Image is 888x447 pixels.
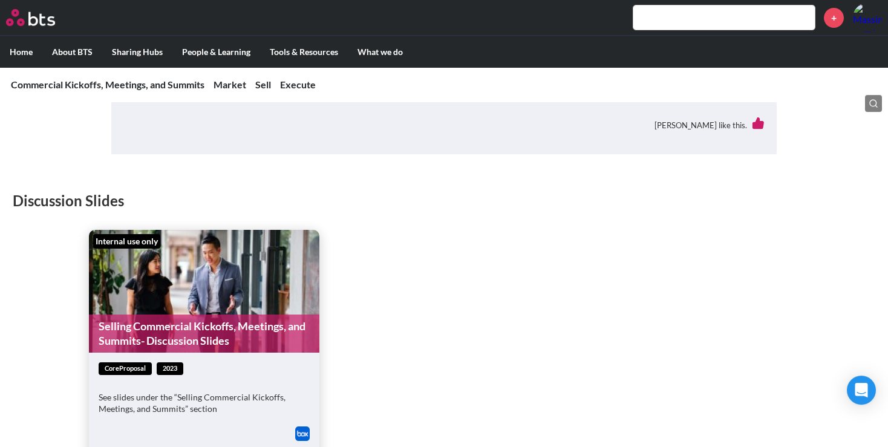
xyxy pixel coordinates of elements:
[102,36,172,68] label: Sharing Hubs
[11,79,204,90] a: Commercial Kickoffs, Meetings, and Summits
[280,79,316,90] a: Execute
[255,79,271,90] a: Sell
[214,79,246,90] a: Market
[348,36,413,68] label: What we do
[42,36,102,68] label: About BTS
[295,426,310,441] img: Box logo
[172,36,260,68] label: People & Learning
[295,426,310,441] a: Download file from Box
[853,3,882,32] a: Profile
[99,362,152,375] span: coreProposal
[89,315,319,353] a: Selling Commercial Kickoffs, Meetings, and Summits- Discussion Slides
[157,362,183,375] span: 2023
[99,391,310,415] p: See slides under the “Selling Commercial Kickoffs, Meetings, and Summits” section
[6,9,77,26] a: Go home
[6,9,55,26] img: BTS Logo
[123,108,765,142] div: [PERSON_NAME] like this.
[847,376,876,405] div: Open Intercom Messenger
[824,8,844,28] a: +
[260,36,348,68] label: Tools & Resources
[853,3,882,32] img: Massimo Pernicone
[93,234,160,249] div: Internal use only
